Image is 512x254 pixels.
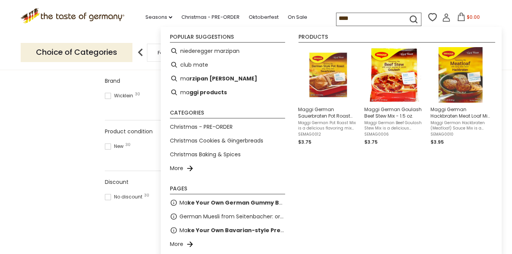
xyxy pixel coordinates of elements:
span: Maggi German Pot Roast Mix is a delicious flavoring mix that is easily prepared and added to meat... [298,120,358,131]
a: Food By Category [158,50,202,56]
a: German Muesli from Seitenbacher: organic and natural food at its best. [179,212,285,221]
img: Maggi German Sauerbraten Pot Roast Mix [300,47,356,103]
a: Make Your Own German Gummy Bears [179,198,285,207]
span: SEMAG0010 [430,132,491,137]
a: Maggi German Hackbraten Meat Loaf MixMaggi German Hackbraten Meat Loaf Mix - 3.25 oz.Maggi German... [430,47,491,146]
img: Maggi German Goulash Beef Stew Mix [367,47,422,103]
a: Oktoberfest [249,13,279,21]
span: Ma [179,226,285,235]
li: Make Your Own German Gummy Bears [167,196,288,210]
li: club mate [167,58,288,72]
li: Categories [170,110,285,118]
li: niederegger marzipan [167,44,288,58]
span: $0.00 [467,14,480,20]
li: Maggi German Sauerbraten Pot Roast Mix - 1.75 oz. [295,44,361,149]
b: ke Your Own German Gummy Bears [188,199,292,206]
span: SEMAG0006 [364,132,424,137]
li: maggi products [167,85,288,99]
span: $3.95 [430,139,444,145]
a: Maggi German Sauerbraten Pot Roast MixMaggi German Sauerbraten Pot Roast Mix - 1.75 oz.Maggi Germ... [298,47,358,146]
span: Product condition [105,128,153,136]
span: Maggi German Hackbraten Meat Loaf Mix - 3.25 oz. [430,106,491,119]
li: German Muesli from Seitenbacher: organic and natural food at its best. [167,210,288,223]
span: New [105,143,126,150]
a: Christmas Cookies & Gingerbreads [170,136,263,145]
li: Maggi German Hackbraten Meat Loaf Mix - 3.25 oz. [427,44,494,149]
a: Christmas - PRE-ORDER [170,123,233,131]
li: Christmas Baking & Spices [167,147,288,161]
a: Christmas Baking & Spices [170,150,241,159]
li: Pages [170,186,285,194]
li: marzipan niederegger [167,72,288,85]
button: $0.00 [452,13,484,24]
li: Make Your Own Bavarian-style Pretzel at Home [167,223,288,237]
li: Maggi German Goulash Beef Stew Mix - 1.5 oz. [361,44,427,149]
span: Maggi German Beef Goulash Stew Mix is a delicious flavoring mix that is easily prepared and added... [364,120,424,131]
b: ggi products [189,88,227,97]
li: Popular suggestions [170,34,285,43]
b: ke Your Own Bavarian-style Pretzel at Home [188,226,318,234]
li: More [167,237,288,251]
span: $3.75 [298,139,311,145]
span: 30 [126,143,130,147]
span: Discount [105,178,129,186]
img: previous arrow [133,45,148,60]
span: Ma [179,198,285,207]
p: Choice of Categories [21,43,132,62]
b: rzipan [PERSON_NAME] [189,74,257,83]
a: Make Your Own Bavarian-style Pretzel at Home [179,226,285,235]
a: On Sale [288,13,307,21]
span: $3.75 [364,139,378,145]
span: 30 [135,92,140,96]
a: Christmas - PRE-ORDER [181,13,240,21]
span: Maggi German Hackbraten (Meatloaf) Sauce Mix is a delicious sauce mix that is easily prepared and... [430,120,491,131]
a: Maggi German Goulash Beef Stew MixMaggi German Goulash Beef Stew Mix - 1.5 oz.Maggi German Beef G... [364,47,424,146]
img: Maggi German Hackbraten Meat Loaf Mix [433,47,488,103]
a: Seasons [145,13,172,21]
span: No discount [105,193,145,200]
li: More [167,161,288,175]
li: Christmas Cookies & Gingerbreads [167,134,288,147]
span: Maggi German Sauerbraten Pot Roast Mix - 1.75 oz. [298,106,358,119]
span: Wicklein [105,92,135,99]
span: 30 [144,193,149,197]
li: Christmas - PRE-ORDER [167,120,288,134]
span: SEMAG0012 [298,132,358,137]
li: Products [298,34,495,43]
span: Brand [105,77,120,85]
span: Maggi German Goulash Beef Stew Mix - 1.5 oz. [364,106,424,119]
